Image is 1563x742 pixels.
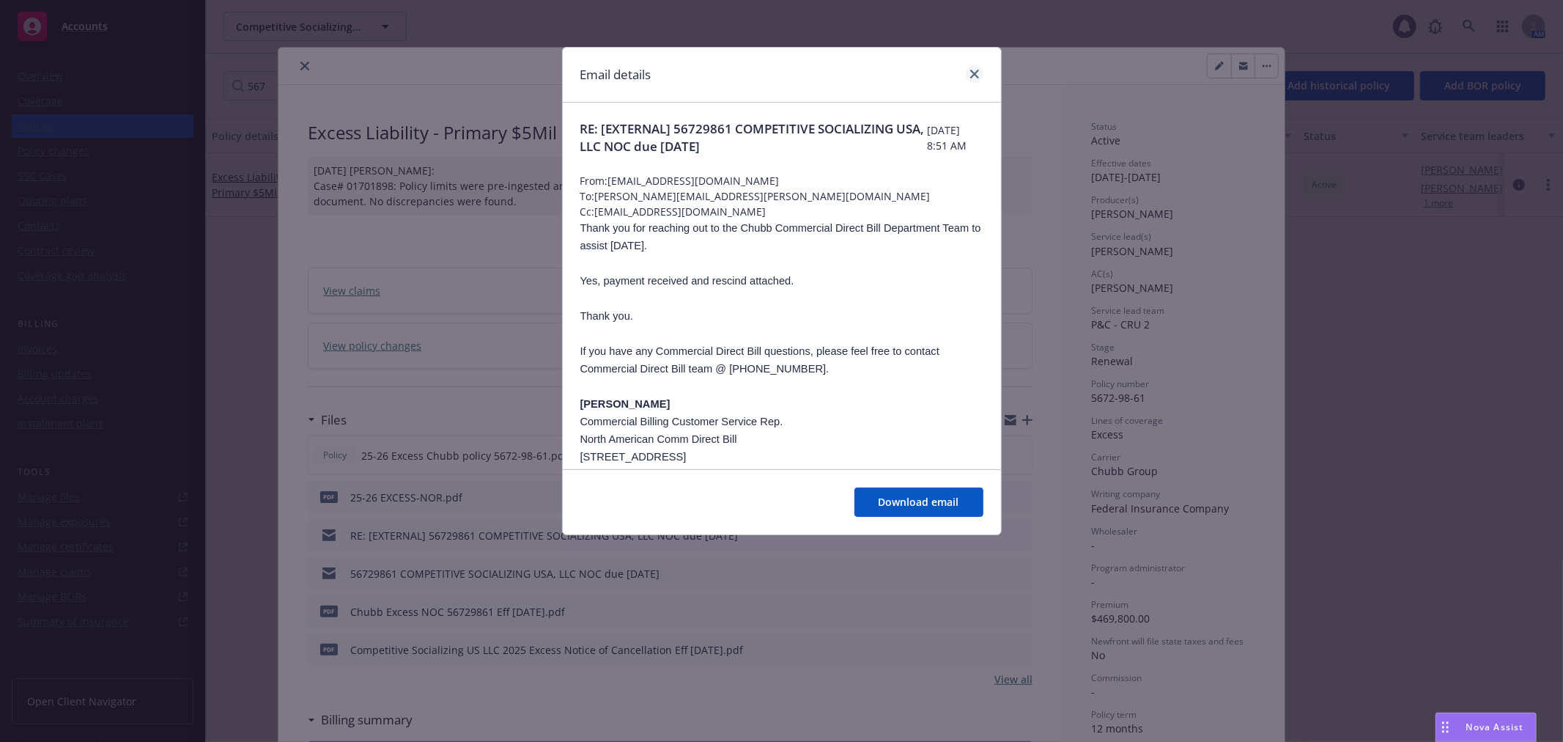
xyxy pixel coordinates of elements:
[1435,713,1537,742] button: Nova Assist
[580,469,819,480] span: [PERSON_NAME], [GEOGRAPHIC_DATA] 63368
[854,488,983,517] button: Download email
[879,495,959,509] span: Download email
[1466,721,1524,733] span: Nova Assist
[1436,713,1455,741] div: Drag to move
[580,451,687,463] span: [STREET_ADDRESS]
[580,433,737,445] span: North American Comm Direct Bill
